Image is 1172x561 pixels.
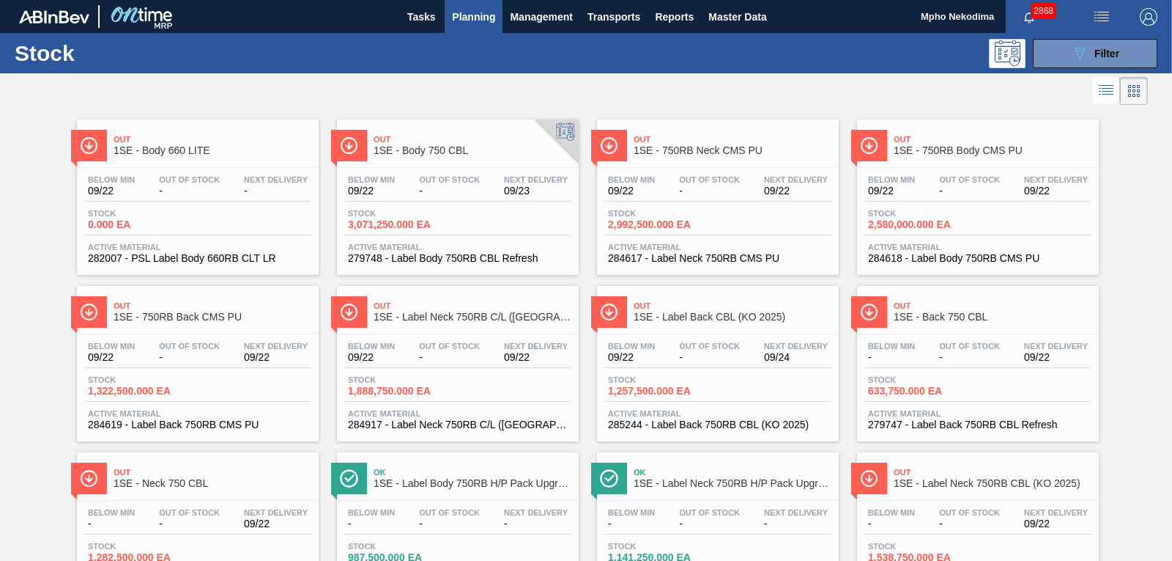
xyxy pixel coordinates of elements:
span: 09/22 [504,352,568,363]
span: 3,071,250.000 EA [348,219,450,230]
span: Ok [374,468,571,477]
span: 1SE - 750RB Back CMS PU [114,312,311,323]
span: Stock [88,542,190,551]
img: Ícone [340,136,358,155]
span: Out [634,301,831,310]
span: Below Min [348,175,395,184]
a: ÍconeOut1SE - Body 660 LITEBelow Min09/22Out Of Stock-Next Delivery-Stock0.000 EAActive Material2... [66,109,326,275]
span: Below Min [348,508,395,517]
span: 09/22 [608,352,655,363]
span: Stock [348,542,450,551]
span: Out [114,468,311,477]
span: Out [894,468,1091,477]
span: - [868,352,915,363]
span: Below Min [868,175,915,184]
span: 2868 [1031,3,1056,19]
span: - [939,186,1000,197]
img: Ícone [860,469,878,488]
span: 09/22 [348,186,395,197]
span: Stock [88,375,190,384]
span: 09/22 [868,186,915,197]
span: Active Material [348,243,568,252]
span: Stock [608,542,711,551]
span: Out [894,301,1091,310]
span: Below Min [868,508,915,517]
span: Stock [868,542,971,551]
span: Next Delivery [764,175,828,184]
span: Stock [608,209,711,218]
span: 279747 - Label Back 750RB CBL Refresh [868,419,1088,430]
span: Out Of Stock [679,508,740,517]
span: 1,257,500.000 EA [608,386,711,397]
span: Active Material [608,243,828,252]
span: 1SE - Label Neck 750RB C/L (Hogwarts) [374,312,571,323]
span: Out Of Stock [679,175,740,184]
span: 09/22 [1024,186,1088,197]
a: ÍconeOut1SE - Back 750 CBLBelow Min-Out Of Stock-Next Delivery09/22Stock633,750.000 EAActive Mate... [846,275,1106,441]
span: 1SE - Label Neck 750RB CBL (KO 2025) [894,478,1091,489]
span: Below Min [348,342,395,351]
span: Below Min [608,342,655,351]
span: Stock [348,209,450,218]
span: Out Of Stock [419,175,480,184]
span: Out Of Stock [939,175,1000,184]
span: 09/22 [88,352,135,363]
span: 09/22 [88,186,135,197]
span: Next Delivery [1024,342,1088,351]
span: Out Of Stock [419,342,480,351]
span: 1SE - Body 660 LITE [114,145,311,156]
span: 2,580,000.000 EA [868,219,971,230]
span: Below Min [88,175,135,184]
span: 09/22 [608,186,655,197]
span: - [679,518,740,529]
span: Next Delivery [764,342,828,351]
img: Ícone [80,469,98,488]
span: 282007 - PSL Label Body 660RB CLT LR [88,253,308,264]
span: Filter [1094,48,1119,59]
a: ÍconeOut1SE - Body 750 CBLBelow Min09/22Out Of Stock-Next Delivery09/23Stock3,071,250.000 EAActiv... [326,109,586,275]
span: 284619 - Label Back 750RB CMS PU [88,419,308,430]
span: Below Min [608,175,655,184]
span: 1,322,500.000 EA [88,386,190,397]
img: Ícone [340,303,358,321]
a: ÍconeOut1SE - 750RB Back CMS PUBelow Min09/22Out Of Stock-Next Delivery09/22Stock1,322,500.000 EA... [66,275,326,441]
span: 279748 - Label Body 750RB CBL Refresh [348,253,568,264]
span: - [608,518,655,529]
span: 0.000 EA [88,219,190,230]
span: 2,992,500.000 EA [608,219,711,230]
span: 1SE - Label Neck 750RB H/P Pack Upgrade [634,478,831,489]
span: 1SE - Neck 750 CBL [114,478,311,489]
span: - [159,518,220,529]
span: Out Of Stock [159,508,220,517]
span: Management [510,8,573,26]
span: Out Of Stock [939,508,1000,517]
span: 1SE - Label Back CBL (KO 2025) [634,312,831,323]
span: 1,888,750.000 EA [348,386,450,397]
span: Next Delivery [244,342,308,351]
span: Next Delivery [1024,508,1088,517]
span: - [88,518,135,529]
span: 284618 - Label Body 750RB CMS PU [868,253,1088,264]
span: 285244 - Label Back 750RB CBL (KO 2025) [608,419,828,430]
img: Ícone [80,303,98,321]
span: Out [114,301,311,310]
span: Next Delivery [504,508,568,517]
img: Ícone [860,303,878,321]
span: Stock [868,209,971,218]
button: Filter [1033,39,1157,68]
span: 09/23 [504,186,568,197]
span: Out Of Stock [679,342,740,351]
span: Stock [88,209,190,218]
span: Out Of Stock [159,342,220,351]
span: Out [894,135,1091,144]
span: Active Material [348,409,568,418]
span: 09/22 [244,518,308,529]
span: 09/24 [764,352,828,363]
span: Out Of Stock [419,508,480,517]
span: Stock [868,375,971,384]
span: Stock [608,375,711,384]
span: Master Data [708,8,766,26]
span: Out [114,135,311,144]
span: Next Delivery [244,175,308,184]
div: List Vision [1093,77,1120,105]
